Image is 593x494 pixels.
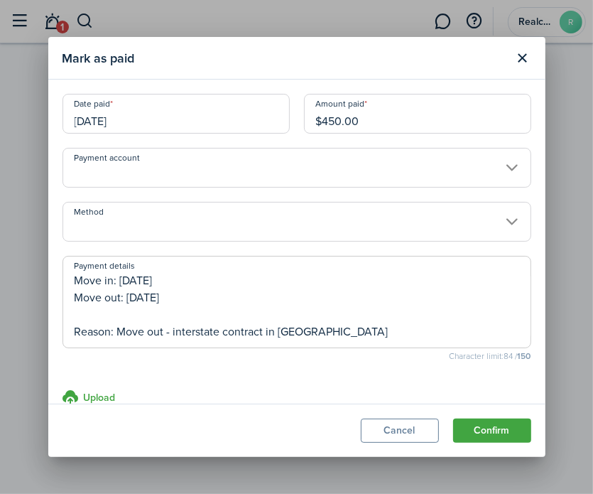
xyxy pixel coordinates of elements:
[62,94,290,134] input: mm/dd/yyyy
[62,44,507,72] modal-title: Mark as paid
[453,419,531,443] button: Confirm
[62,352,531,360] small: Character limit: 84 /
[304,94,531,134] input: 0.00
[361,419,439,443] button: Cancel
[84,390,116,405] h3: Upload
[518,350,531,363] b: 150
[511,46,535,70] button: Close modal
